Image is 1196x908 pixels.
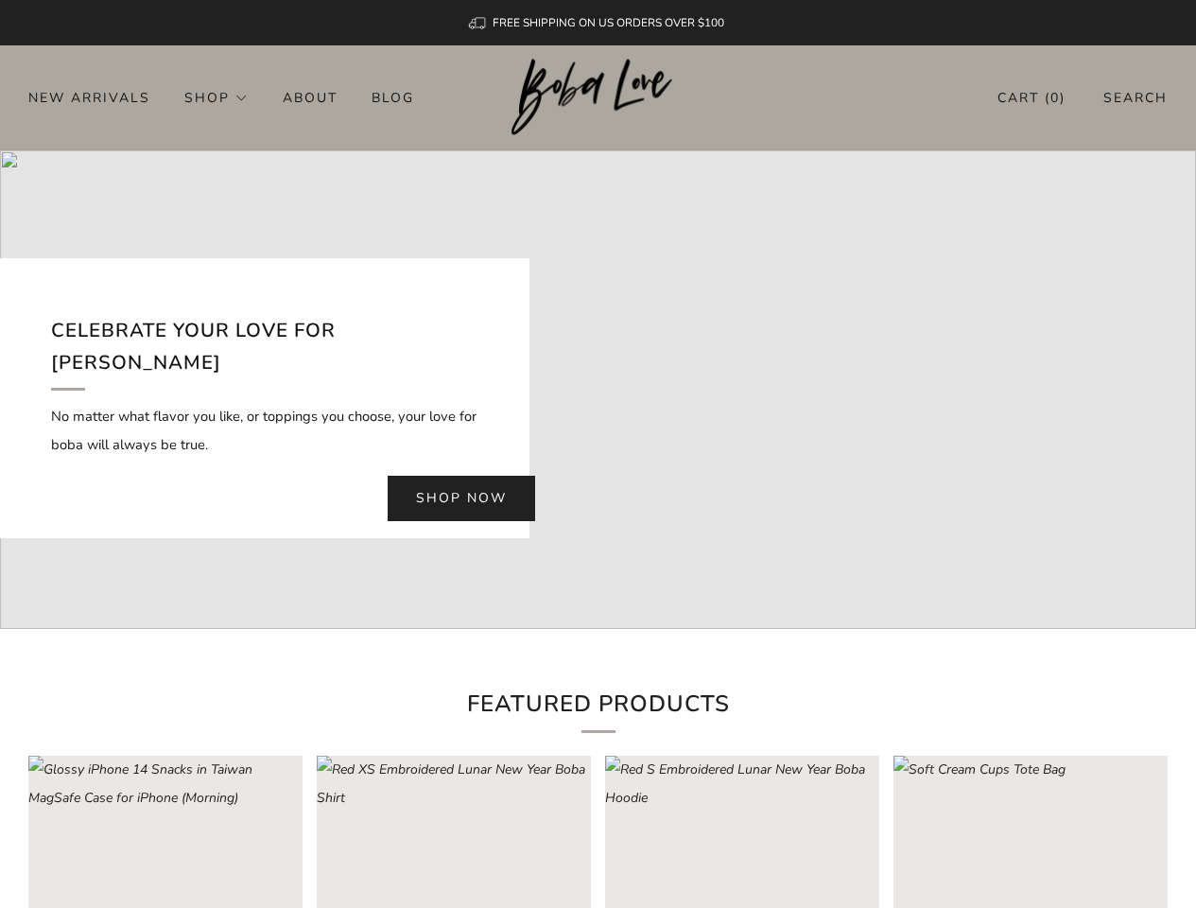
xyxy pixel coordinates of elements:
items-count: 0 [1050,89,1060,107]
a: Shop [184,82,249,113]
a: New Arrivals [28,82,150,113]
a: Blog [372,82,414,113]
h2: Celebrate your love for [PERSON_NAME] [51,315,478,390]
img: Boba Love [511,59,685,136]
a: Search [1103,82,1168,113]
span: FREE SHIPPING ON US ORDERS OVER $100 [493,15,724,30]
a: Cart [997,82,1066,113]
a: About [283,82,338,113]
h2: Featured Products [286,686,910,733]
p: No matter what flavor you like, or toppings you choose, your love for boba will always be true. [51,402,478,459]
a: Boba Love [511,59,685,137]
a: Shop now [388,476,535,521]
